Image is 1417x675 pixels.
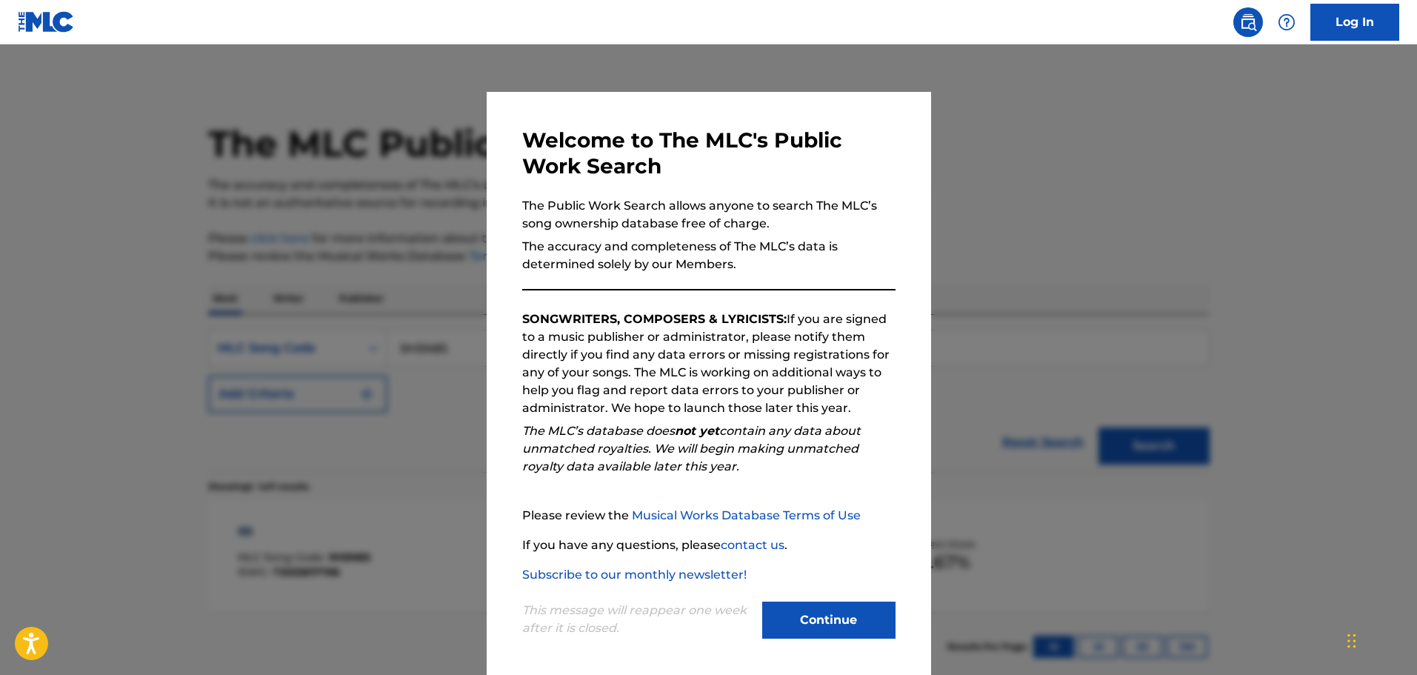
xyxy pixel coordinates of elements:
[632,508,861,522] a: Musical Works Database Terms of Use
[522,536,896,554] p: If you have any questions, please .
[522,310,896,417] p: If you are signed to a music publisher or administrator, please notify them directly if you find ...
[522,312,787,326] strong: SONGWRITERS, COMPOSERS & LYRICISTS:
[522,568,747,582] a: Subscribe to our monthly newsletter!
[1233,7,1263,37] a: Public Search
[1239,13,1257,31] img: search
[18,11,75,33] img: MLC Logo
[522,507,896,525] p: Please review the
[522,197,896,233] p: The Public Work Search allows anyone to search The MLC’s song ownership database free of charge.
[721,538,784,552] a: contact us
[522,602,753,637] p: This message will reappear one week after it is closed.
[1347,619,1356,663] div: Drag
[1310,4,1399,41] a: Log In
[762,602,896,639] button: Continue
[675,424,719,438] strong: not yet
[1272,7,1301,37] div: Help
[522,238,896,273] p: The accuracy and completeness of The MLC’s data is determined solely by our Members.
[1343,604,1417,675] iframe: Chat Widget
[522,424,861,473] em: The MLC’s database does contain any data about unmatched royalties. We will begin making unmatche...
[522,127,896,179] h3: Welcome to The MLC's Public Work Search
[1278,13,1296,31] img: help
